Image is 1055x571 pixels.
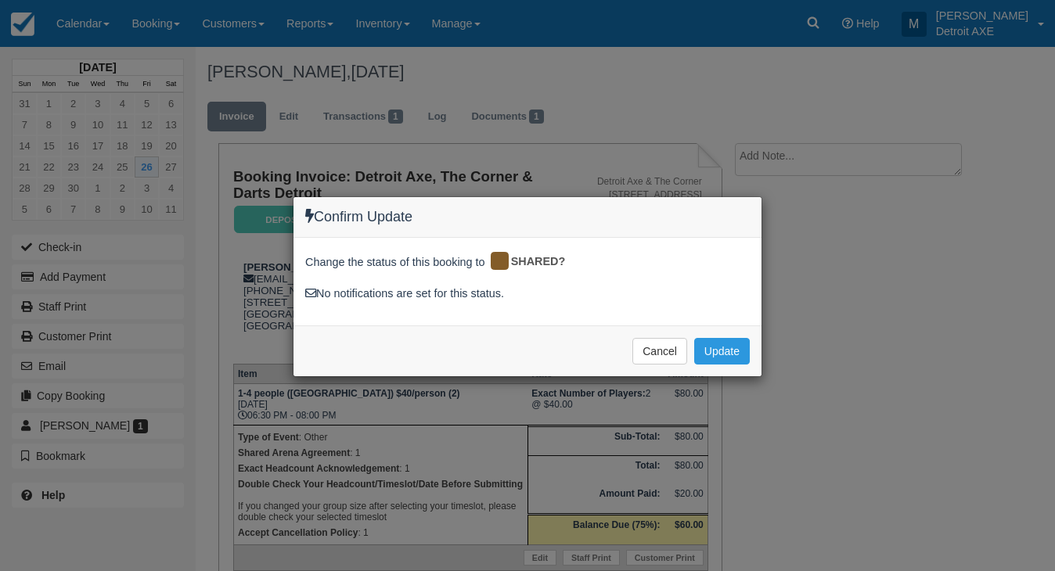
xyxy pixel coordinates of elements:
[305,285,750,302] div: No notifications are set for this status.
[488,250,577,275] div: SHARED?
[305,209,750,225] h4: Confirm Update
[305,254,485,275] span: Change the status of this booking to
[632,338,687,365] button: Cancel
[694,338,750,365] button: Update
